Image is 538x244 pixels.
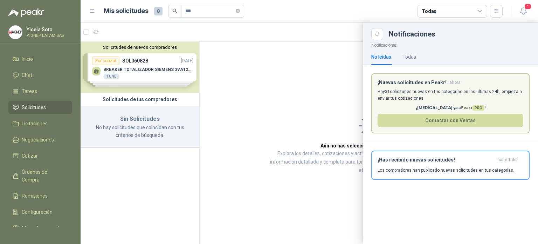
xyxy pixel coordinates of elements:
p: Notificaciones [363,40,538,49]
p: ¡[MEDICAL_DATA] ya a ! [378,105,523,111]
span: PRO [473,105,484,111]
div: Todas [422,7,436,15]
div: Todas [402,53,416,61]
span: Peakr [461,105,484,110]
a: Remisiones [8,189,72,203]
h1: Mis solicitudes [104,6,149,16]
span: Tareas [22,87,37,95]
span: hace 1 día [497,157,518,163]
p: Yicela Soto [27,27,70,32]
div: No leídas [371,53,391,61]
a: Negociaciones [8,133,72,146]
a: Chat [8,68,72,82]
span: Manuales y ayuda [22,224,62,232]
span: Inicio [22,55,33,63]
span: Órdenes de Compra [22,168,65,184]
span: 1 [524,3,532,10]
button: ¡Has recibido nuevas solicitudes!hace 1 día Los compradores han publicado nuevas solicitudes en t... [371,151,530,180]
img: Company Logo [9,26,22,39]
a: Inicio [8,52,72,66]
a: Cotizar [8,149,72,163]
span: ahora [449,80,461,86]
span: Solicitudes [22,104,46,111]
button: Close [371,28,383,40]
a: Tareas [8,85,72,98]
a: Configuración [8,205,72,219]
img: Logo peakr [8,8,44,17]
p: Los compradores han publicado nuevas solicitudes en tus categorías. [378,167,514,173]
a: Licitaciones [8,117,72,130]
span: 0 [154,7,163,15]
span: Remisiones [22,192,48,200]
a: Manuales y ayuda [8,222,72,235]
span: search [172,8,177,13]
h3: ¡Has recibido nuevas solicitudes! [378,157,495,163]
span: close-circle [236,9,240,13]
span: Licitaciones [22,120,48,127]
a: Solicitudes [8,101,72,114]
h3: ¡Nuevas solicitudes en Peakr! [378,80,447,86]
button: Contactar con Ventas [378,114,523,127]
a: Órdenes de Compra [8,165,72,186]
p: Hay 31 solicitudes nuevas en tus categorías en las ultimas 24h, empieza a enviar tus cotizaciones [378,88,523,102]
span: close-circle [236,8,240,14]
span: Configuración [22,208,53,216]
p: AIGNEP LATAM SAS [27,33,70,38]
div: Notificaciones [389,31,530,38]
span: Chat [22,71,32,79]
span: Cotizar [22,152,38,160]
span: Negociaciones [22,136,54,144]
button: 1 [517,5,530,18]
